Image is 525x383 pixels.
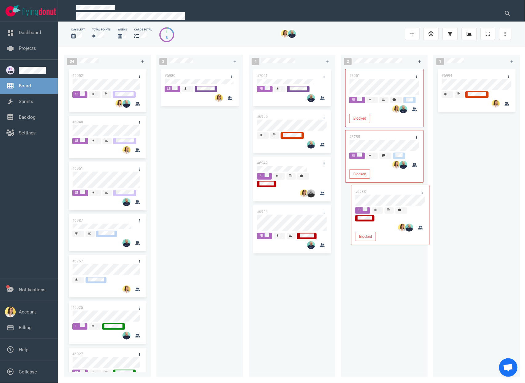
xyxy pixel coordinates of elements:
a: #6948 [72,120,83,124]
button: Blocked [349,114,370,123]
img: 26 [307,94,315,102]
a: #6755 [349,135,360,139]
div: cards total [134,28,152,32]
a: #6994 [442,74,452,78]
span: 34 [67,58,77,65]
a: Collapse [19,369,37,375]
img: Flying Donut text logo [22,8,56,16]
img: 26 [122,146,130,154]
span: 2 [344,58,352,65]
img: 26 [399,161,407,169]
img: 26 [492,100,500,108]
a: Sprints [19,99,33,104]
img: 26 [215,94,223,102]
img: 26 [392,105,400,113]
div: Weeks [118,28,127,32]
a: #6944 [257,209,268,214]
img: 26 [399,105,407,113]
img: 26 [122,239,130,247]
a: #6952 [72,74,83,78]
a: #6925 [72,305,83,310]
a: #6951 [72,166,83,171]
img: 26 [115,100,123,108]
a: #6955 [257,114,268,119]
a: Billing [19,325,31,330]
img: 26 [288,30,296,38]
img: 26 [307,141,315,149]
img: 26 [122,285,130,293]
a: Projects [19,46,36,51]
a: #6767 [72,259,83,263]
img: 26 [122,198,130,206]
a: Notifications [19,287,46,293]
img: 26 [122,332,130,340]
span: 1 [436,58,444,65]
span: 4 [252,58,259,65]
a: Board [19,83,31,89]
a: #6987 [72,218,83,223]
a: Help [19,347,28,353]
img: 26 [392,161,400,169]
img: 26 [122,100,130,108]
div: Ouvrir le chat [499,358,518,377]
a: #7051 [349,74,360,78]
img: 26 [307,241,315,249]
a: Account [19,309,36,315]
img: 26 [300,190,308,197]
div: 1 [166,29,168,35]
div: Total Points [92,28,110,32]
a: #6980 [165,74,175,78]
div: days left [71,28,85,32]
a: Backlog [19,114,35,120]
a: Settings [19,130,36,136]
a: #7061 [257,74,268,78]
button: Blocked [349,170,370,179]
span: 2 [159,58,167,65]
a: #6927 [72,352,83,356]
img: 26 [307,190,315,197]
img: 26 [281,30,289,38]
a: Dashboard [19,30,41,35]
div: 8 [166,35,168,41]
a: #6942 [257,161,268,165]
